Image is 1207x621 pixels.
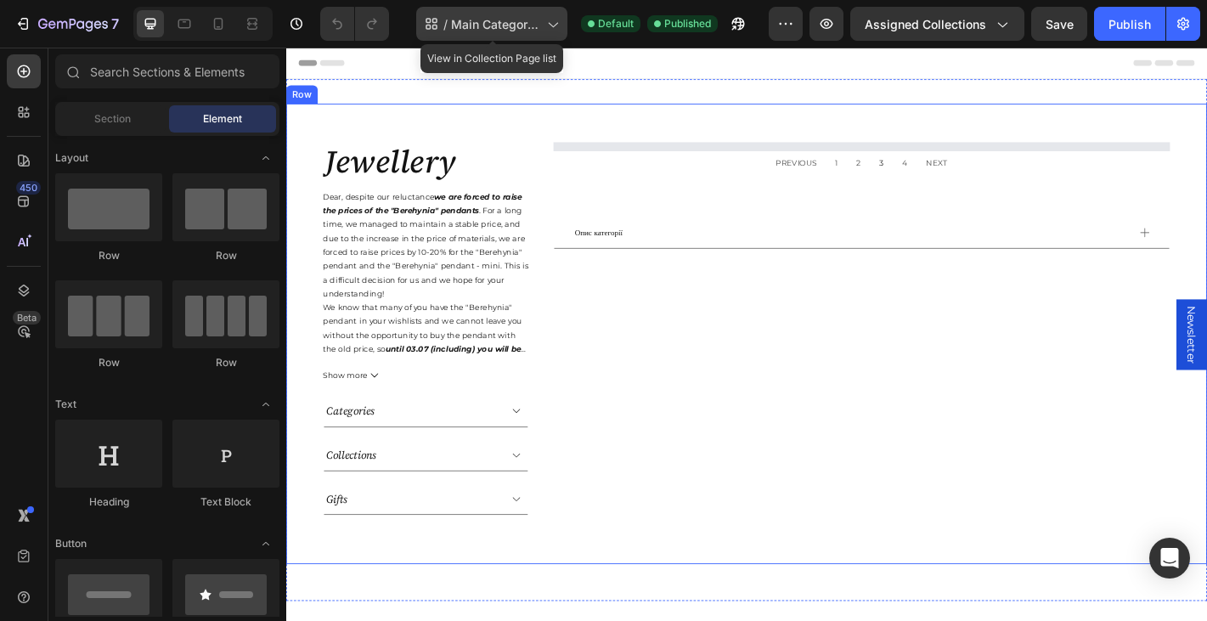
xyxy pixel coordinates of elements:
span: 4 [682,121,688,136]
span: Element [203,111,242,127]
span: Assigned Collections [865,15,986,33]
span: Published [664,16,711,31]
button: Publish [1094,7,1165,41]
p: Dear, despite our reluctance . For a long time, we managed to maintain a stable price, and due to... [41,160,268,278]
span: Text [55,397,76,412]
p: Collections [44,443,99,459]
span: Toggle open [252,391,279,418]
input: Search Sections & Elements [55,54,279,88]
em: until 03.07 (including) you will be able to buy the pendant with the old prices. [41,328,265,354]
span: Toggle open [252,144,279,172]
div: Open Intercom Messenger [1149,538,1190,579]
div: Text Block [172,494,279,510]
button: Save [1031,7,1087,41]
div: Row [55,248,162,263]
p: Categories [44,394,98,409]
span: Toggle open [252,530,279,557]
p: Опис категорії [319,197,372,212]
div: 450 [16,181,41,195]
button: Assigned Collections [850,7,1024,41]
span: Save [1046,17,1074,31]
div: Publish [1108,15,1151,33]
div: Row [55,355,162,370]
iframe: Design area [286,48,1207,621]
div: Heading [55,494,162,510]
span: Default [598,16,634,31]
span: Main Category Page [451,15,540,33]
div: Beta [13,311,41,325]
span: Newsletter [994,285,1011,350]
div: Row [172,248,279,263]
span: 1 [607,121,611,136]
span: 3 [657,121,662,136]
p: We know that many of you have the "Berehynia" pendant in your wishlists and we cannot leave you w... [41,282,261,354]
span: PREVIOUS [542,121,587,136]
div: Row [172,355,279,370]
div: Jewellery [41,103,268,151]
div: Undo/Redo [320,7,389,41]
span: / [443,15,448,33]
span: Layout [55,150,88,166]
p: Gifts [44,492,67,507]
p: 7 [111,14,119,34]
div: Row [3,44,31,59]
span: Show more [41,355,90,370]
span: NEXT [708,121,732,136]
span: Button [55,536,87,551]
button: Show more [41,355,268,370]
span: Section [94,111,131,127]
span: 2 [631,121,636,136]
button: 7 [7,7,127,41]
